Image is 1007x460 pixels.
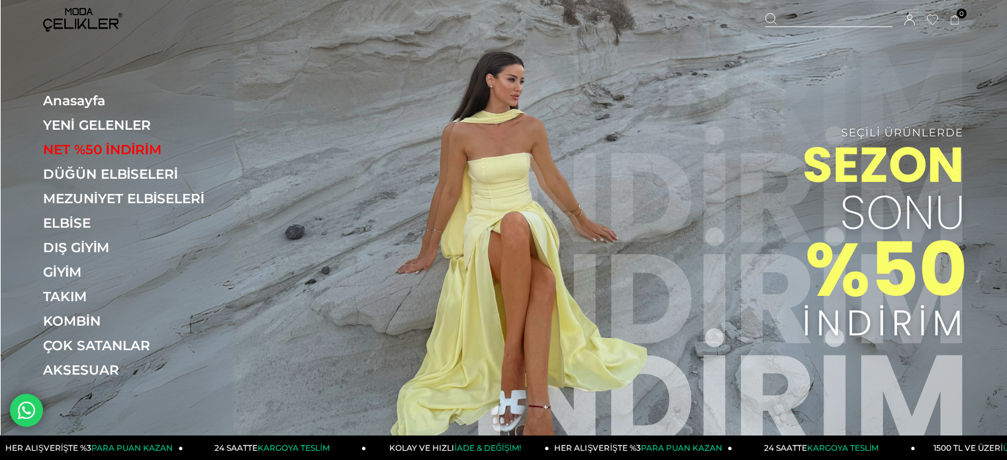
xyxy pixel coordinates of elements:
[43,117,225,133] a: YENİ GELENLER
[950,15,960,25] a: 0
[43,93,225,109] a: Anasayfa
[43,240,225,255] a: DIŞ GİYİM
[43,8,122,32] img: logo
[43,166,225,182] a: DÜĞÜN ELBİSELERİ
[43,142,225,158] a: NET %50 İNDİRİM
[43,191,225,207] a: MEZUNİYET ELBİSELERİ
[43,313,225,329] a: KOMBİN
[957,9,967,19] span: 0
[550,436,733,460] a: HER ALIŞVERİŞTE %3PARA PUAN KAZAN
[43,215,225,231] a: ELBİSE
[366,436,550,460] a: KOLAY VE HIZLIİADE & DEĞİŞİM!
[43,289,225,304] a: TAKIM
[91,443,173,453] span: PARA PUAN KAZAN
[641,443,722,453] span: PARA PUAN KAZAN
[807,443,879,453] span: KARGOYA TESLİM
[454,443,520,453] span: İADE & DEĞİŞİM!
[43,362,225,378] a: AKSESUAR
[43,338,225,353] a: ÇOK SATANLAR
[732,436,916,460] a: 24 SAATTEKARGOYA TESLİM
[43,264,225,280] a: GİYİM
[183,436,367,460] a: 24 SAATTEKARGOYA TESLİM
[258,443,329,453] span: KARGOYA TESLİM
